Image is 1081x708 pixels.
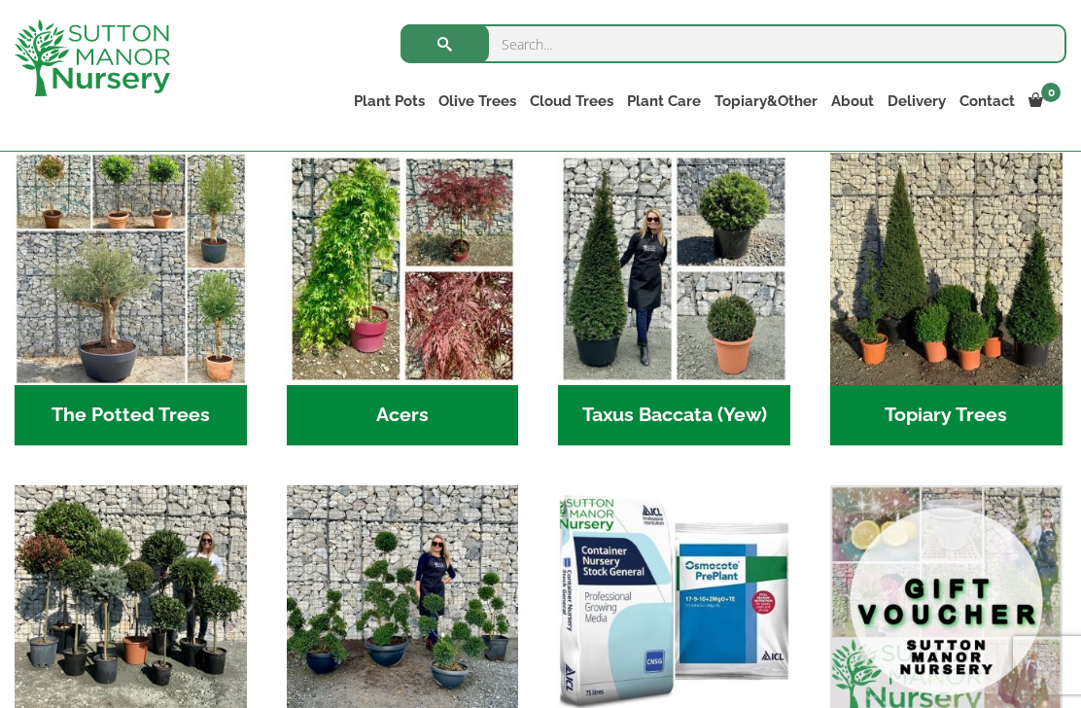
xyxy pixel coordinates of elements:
[558,385,790,445] h2: Taxus Baccata (Yew)
[881,88,953,115] a: Delivery
[15,153,247,444] a: Visit product category The Potted Trees
[15,19,170,96] img: logo
[620,88,708,115] a: Plant Care
[1022,88,1066,115] a: 0
[287,385,519,445] h2: Acers
[830,153,1063,444] a: Visit product category Topiary Trees
[953,88,1022,115] a: Contact
[558,153,790,385] img: Home - Untitled Project
[523,88,620,115] a: Cloud Trees
[347,88,432,115] a: Plant Pots
[824,88,881,115] a: About
[830,153,1063,385] img: Home - C8EC7518 C483 4BAA AA61 3CAAB1A4C7C4 1 201 a
[287,153,519,385] img: Home - Untitled Project 4
[708,88,824,115] a: Topiary&Other
[15,153,247,385] img: Home - new coll
[830,385,1063,445] h2: Topiary Trees
[1041,83,1061,102] span: 0
[15,385,247,445] h2: The Potted Trees
[558,153,790,444] a: Visit product category Taxus Baccata (Yew)
[401,24,1066,63] input: Search...
[287,153,519,444] a: Visit product category Acers
[432,88,523,115] a: Olive Trees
